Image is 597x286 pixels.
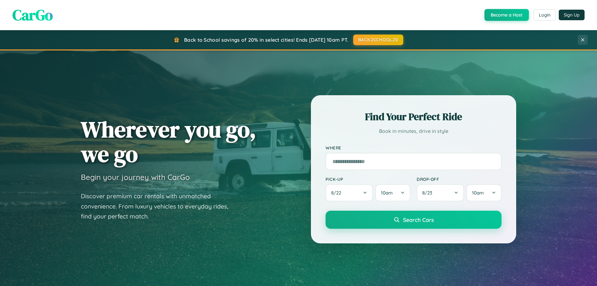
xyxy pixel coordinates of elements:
span: Back to School savings of 20% in select cities! Ends [DATE] 10am PT. [184,37,348,43]
button: Become a Host [484,9,529,21]
p: Book in minutes, drive in style [326,127,502,136]
h3: Begin your journey with CarGo [81,172,190,182]
h1: Wherever you go, we go [81,117,256,166]
button: Search Cars [326,211,502,229]
label: Drop-off [417,176,502,182]
button: Sign Up [559,10,585,20]
h2: Find Your Perfect Ride [326,110,502,124]
button: 10am [466,184,502,201]
button: 10am [375,184,410,201]
span: 8 / 22 [331,190,344,196]
button: 8/23 [417,184,464,201]
span: 8 / 23 [422,190,435,196]
p: Discover premium car rentals with unmatched convenience. From luxury vehicles to everyday rides, ... [81,191,236,222]
label: Pick-up [326,176,410,182]
button: Login [534,9,556,21]
span: 10am [381,190,393,196]
button: BACK2SCHOOL20 [353,35,403,45]
label: Where [326,145,502,150]
span: CarGo [12,5,53,25]
span: 10am [472,190,484,196]
button: 8/22 [326,184,373,201]
span: Search Cars [403,216,434,223]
